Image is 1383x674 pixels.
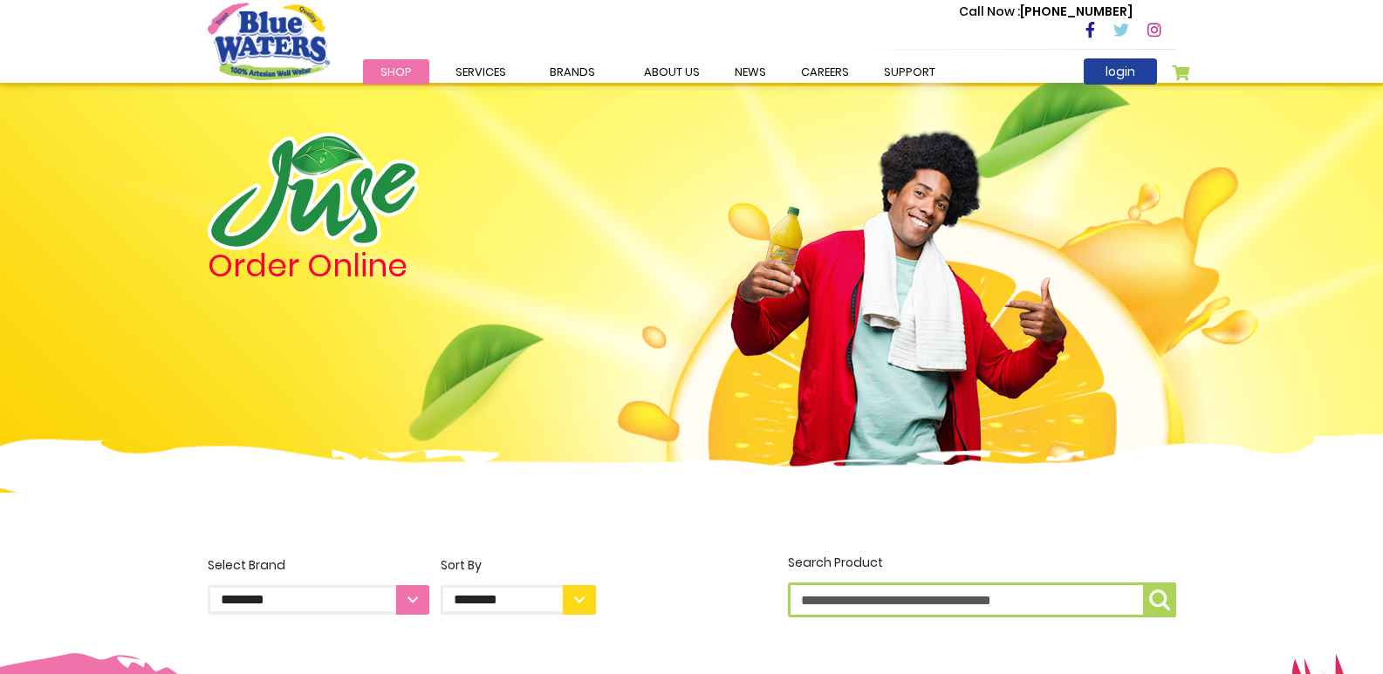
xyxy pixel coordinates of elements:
[208,250,596,282] h4: Order Online
[788,582,1176,617] input: Search Product
[784,59,866,85] a: careers
[455,64,506,80] span: Services
[208,585,429,615] select: Select Brand
[626,59,717,85] a: about us
[1143,582,1176,617] button: Search Product
[1149,589,1170,610] img: search-icon.png
[959,3,1133,21] p: [PHONE_NUMBER]
[441,556,596,575] div: Sort By
[208,3,330,79] a: store logo
[441,585,596,615] select: Sort By
[959,3,1020,20] span: Call Now :
[550,64,595,80] span: Brands
[729,100,1069,473] img: man.png
[380,64,412,80] span: Shop
[717,59,784,85] a: News
[866,59,953,85] a: support
[1084,58,1157,85] a: login
[208,556,429,615] label: Select Brand
[208,133,419,250] img: logo
[788,554,1176,617] label: Search Product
